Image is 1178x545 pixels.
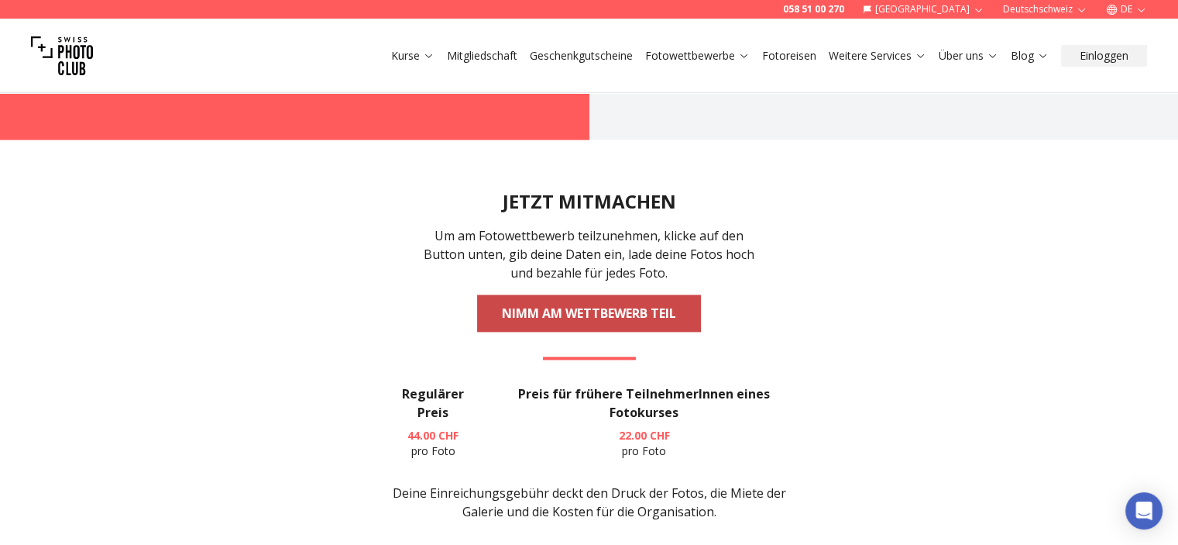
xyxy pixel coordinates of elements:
[447,48,517,64] a: Mitgliedschaft
[762,48,816,64] a: Fotoreisen
[783,3,844,16] a: 058 51 00 270
[385,45,441,67] button: Kurse
[618,428,669,443] b: 22.00 CHF
[1061,45,1147,67] button: Einloggen
[823,45,932,67] button: Weitere Services
[441,45,524,67] button: Mitgliedschaft
[1125,492,1163,529] div: Open Intercom Messenger
[438,428,458,443] span: CHF
[932,45,1005,67] button: Über uns
[407,428,435,443] span: 44.00
[391,385,476,422] h3: Regulärer Preis
[391,428,476,459] p: pro Foto
[500,385,787,422] h3: Preis für frühere TeilnehmerInnen eines Fotokurses
[639,45,756,67] button: Fotowettbewerbe
[477,295,701,332] a: NIMM AM WETTBEWERB TEIL
[393,485,786,520] span: Deine Einreichungsgebühr deckt den Druck der Fotos, die Miete der Galerie und die Kosten für die ...
[391,48,434,64] a: Kurse
[524,45,639,67] button: Geschenkgutscheine
[939,48,998,64] a: Über uns
[503,189,676,214] h2: JETZT MITMACHEN
[829,48,926,64] a: Weitere Services
[645,48,750,64] a: Fotowettbewerbe
[756,45,823,67] button: Fotoreisen
[500,428,787,459] p: pro Foto
[31,25,93,87] img: Swiss photo club
[1005,45,1055,67] button: Blog
[1011,48,1049,64] a: Blog
[530,48,633,64] a: Geschenkgutscheine
[416,226,763,282] p: Um am Fotowettbewerb teilzunehmen, klicke auf den Button unten, gib deine Daten ein, lade deine F...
